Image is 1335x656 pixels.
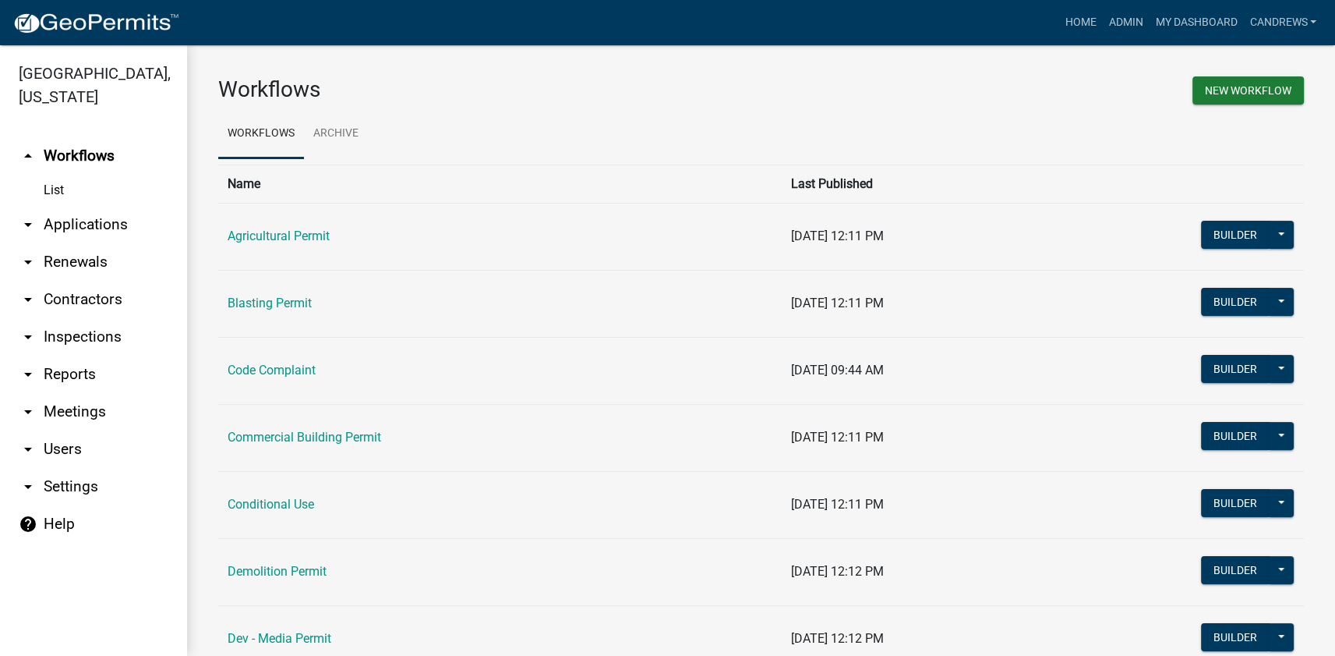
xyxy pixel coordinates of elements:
[1201,623,1270,651] button: Builder
[218,165,782,203] th: Name
[1102,8,1149,37] a: Admin
[19,215,37,234] i: arrow_drop_down
[1201,422,1270,450] button: Builder
[19,515,37,534] i: help
[19,253,37,271] i: arrow_drop_down
[1058,8,1102,37] a: Home
[304,109,368,159] a: Archive
[791,564,884,579] span: [DATE] 12:12 PM
[228,631,331,646] a: Dev - Media Permit
[19,365,37,384] i: arrow_drop_down
[1201,221,1270,249] button: Builder
[1201,556,1270,584] button: Builder
[218,76,750,103] h3: Workflows
[782,165,1116,203] th: Last Published
[1149,8,1243,37] a: My Dashboard
[19,440,37,459] i: arrow_drop_down
[19,328,37,346] i: arrow_drop_down
[228,430,381,445] a: Commercial Building Permit
[1243,8,1323,37] a: candrews
[1201,489,1270,517] button: Builder
[1192,76,1304,105] button: New Workflow
[791,631,884,646] span: [DATE] 12:12 PM
[228,363,316,378] a: Code Complaint
[791,497,884,512] span: [DATE] 12:11 PM
[1201,355,1270,383] button: Builder
[1201,288,1270,316] button: Builder
[228,497,314,512] a: Conditional Use
[19,477,37,496] i: arrow_drop_down
[19,290,37,309] i: arrow_drop_down
[19,147,37,165] i: arrow_drop_up
[791,229,884,243] span: [DATE] 12:11 PM
[228,564,327,579] a: Demolition Permit
[791,430,884,445] span: [DATE] 12:11 PM
[19,402,37,421] i: arrow_drop_down
[791,363,884,378] span: [DATE] 09:44 AM
[218,109,304,159] a: Workflows
[228,296,312,310] a: Blasting Permit
[228,229,330,243] a: Agricultural Permit
[791,296,884,310] span: [DATE] 12:11 PM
